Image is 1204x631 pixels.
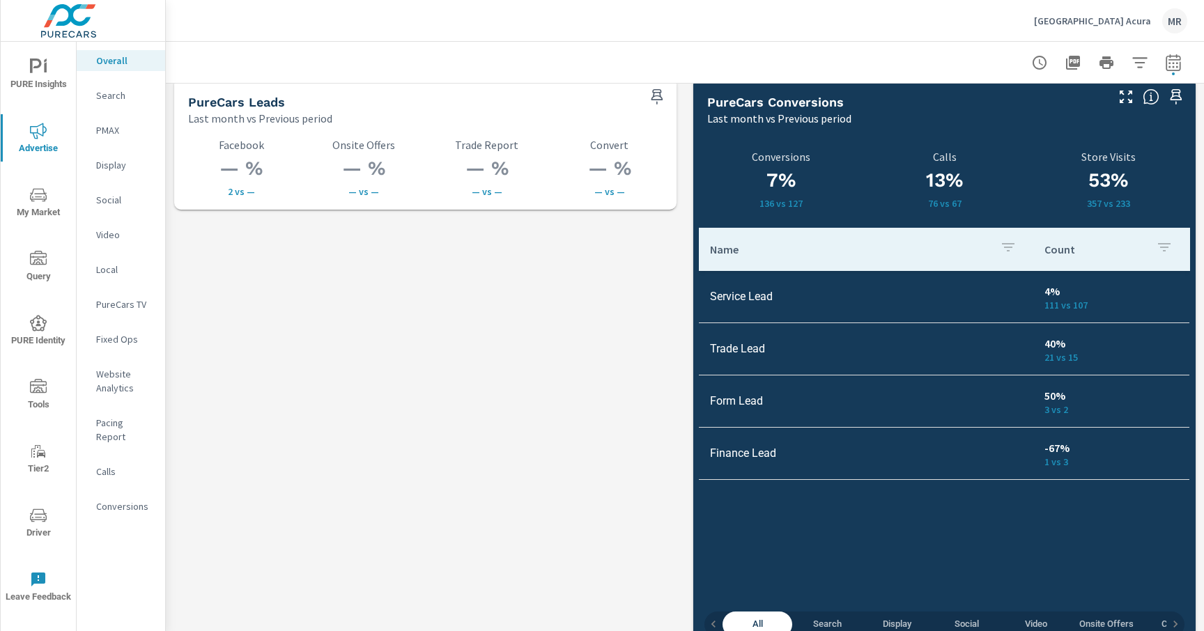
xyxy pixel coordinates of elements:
p: PureCars TV [96,297,154,311]
span: Understand conversion over the selected time range. [1143,88,1159,105]
p: — vs — [557,186,663,197]
p: 3 vs 2 [1044,404,1178,415]
div: Overall [77,50,165,71]
p: Local [96,263,154,276]
button: Print Report [1093,49,1120,77]
button: Make Fullscreen [1115,86,1137,108]
p: 111 vs 107 [1044,299,1178,311]
p: Name [710,242,989,256]
td: Finance Lead [699,435,1033,471]
span: My Market [5,187,72,221]
div: Fixed Ops [77,329,165,350]
p: Calls [871,150,1018,163]
div: nav menu [1,42,76,618]
span: PURE Identity [5,315,72,349]
p: Overall [96,54,154,68]
p: Onsite Offers [311,139,417,151]
p: PMAX [96,123,154,137]
span: Advertise [5,123,72,157]
p: Fixed Ops [96,332,154,346]
div: Calls [77,461,165,482]
p: Video [96,228,154,242]
h3: — % [188,157,294,180]
h3: — % [434,157,540,180]
span: Query [5,251,72,285]
h5: PureCars Leads [188,95,285,109]
h5: PureCars Conversions [707,95,844,109]
p: 2 vs — [188,186,294,197]
div: Conversions [77,496,165,517]
span: Driver [5,507,72,541]
p: Social [96,193,154,207]
p: Trade Report [434,139,540,151]
h3: 13% [871,169,1018,192]
p: Search [96,88,154,102]
div: Display [77,155,165,176]
h3: 53% [1026,169,1190,192]
button: Apply Filters [1126,49,1154,77]
span: Leave Feedback [5,571,72,605]
p: — vs — [434,186,540,197]
td: Trade Lead [699,331,1033,366]
h3: 7% [707,169,854,192]
button: "Export Report to PDF" [1059,49,1087,77]
td: Form Lead [699,383,1033,419]
p: Last month vs Previous period [707,110,851,127]
p: -67% [1044,439,1178,456]
div: Social [77,189,165,210]
div: MR [1162,8,1187,33]
p: 1 vs 3 [1044,456,1178,467]
p: Facebook [188,139,294,151]
button: Select Date Range [1159,49,1187,77]
span: Tools [5,379,72,413]
p: Display [96,158,154,172]
p: — vs — [311,186,417,197]
div: PureCars TV [77,294,165,315]
div: Search [77,85,165,106]
p: 76 vs 67 [871,198,1018,209]
h3: — % [311,157,417,180]
h3: — % [557,157,663,180]
p: Website Analytics [96,367,154,395]
div: Pacing Report [77,412,165,447]
p: [GEOGRAPHIC_DATA] Acura [1034,15,1151,27]
p: Last month vs Previous period [188,110,332,127]
span: Tier2 [5,443,72,477]
span: Save this to your personalized report [646,86,668,108]
p: 4% [1044,283,1178,299]
p: 40% [1044,335,1178,352]
p: Conversions [707,150,854,163]
div: Video [77,224,165,245]
span: PURE Insights [5,59,72,93]
div: Local [77,259,165,280]
p: Conversions [96,499,154,513]
span: Save this to your personalized report [1165,86,1187,108]
td: Service Lead [699,279,1033,314]
p: 21 vs 15 [1044,352,1178,363]
p: Calls [96,465,154,478]
div: Website Analytics [77,364,165,398]
p: 50% [1044,387,1178,404]
p: 136 vs 127 [707,198,854,209]
p: Pacing Report [96,416,154,444]
p: Count [1044,242,1145,256]
p: 357 vs 233 [1026,198,1190,209]
p: Store Visits [1026,150,1190,163]
p: Convert [557,139,663,151]
div: PMAX [77,120,165,141]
